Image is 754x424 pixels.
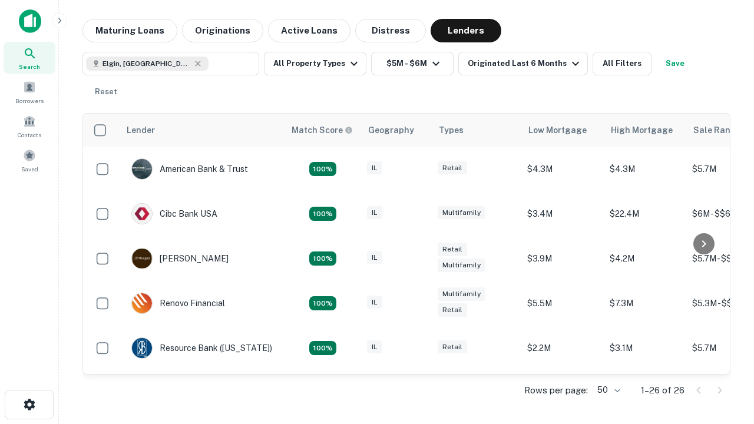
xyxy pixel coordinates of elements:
img: picture [132,204,152,224]
img: picture [132,293,152,313]
div: Retail [438,340,467,354]
div: Resource Bank ([US_STATE]) [131,337,272,359]
div: Geography [368,123,414,137]
span: Search [19,62,40,71]
button: Reset [87,80,125,104]
p: Rows per page: [524,383,588,397]
td: $2.2M [521,326,604,370]
div: Matching Properties: 4, hasApolloMatch: undefined [309,341,336,355]
a: Saved [4,144,55,176]
button: Originated Last 6 Months [458,52,588,75]
div: Matching Properties: 4, hasApolloMatch: undefined [309,296,336,310]
span: Borrowers [15,96,44,105]
div: Retail [438,303,467,317]
td: $4M [521,370,604,415]
td: $3.4M [521,191,604,236]
div: Types [439,123,464,137]
td: $7.3M [604,281,686,326]
a: Borrowers [4,76,55,108]
button: Distress [355,19,426,42]
div: Retail [438,243,467,256]
div: Lender [127,123,155,137]
td: $4.3M [604,147,686,191]
td: $4.3M [521,147,604,191]
img: picture [132,159,152,179]
iframe: Chat Widget [695,330,754,386]
div: Cibc Bank USA [131,203,217,224]
div: [PERSON_NAME] [131,248,229,269]
th: Low Mortgage [521,114,604,147]
div: IL [367,340,382,354]
div: 50 [593,382,622,399]
img: picture [132,338,152,358]
div: IL [367,161,382,175]
th: Geography [361,114,432,147]
button: Active Loans [268,19,350,42]
th: Capitalize uses an advanced AI algorithm to match your search with the best lender. The match sco... [285,114,361,147]
img: capitalize-icon.png [19,9,41,33]
div: Matching Properties: 7, hasApolloMatch: undefined [309,162,336,176]
span: Saved [21,164,38,174]
a: Search [4,42,55,74]
button: All Property Types [264,52,366,75]
button: All Filters [593,52,652,75]
div: American Bank & Trust [131,158,248,180]
td: $3.9M [521,236,604,281]
td: $3.1M [604,326,686,370]
div: Multifamily [438,259,485,272]
th: High Mortgage [604,114,686,147]
button: Save your search to get updates of matches that match your search criteria. [656,52,694,75]
div: Originated Last 6 Months [468,57,583,71]
img: picture [132,249,152,269]
div: Matching Properties: 4, hasApolloMatch: undefined [309,251,336,266]
button: Lenders [431,19,501,42]
div: High Mortgage [611,123,673,137]
p: 1–26 of 26 [641,383,684,397]
div: Retail [438,161,467,175]
div: Multifamily [438,287,485,301]
div: IL [367,206,382,220]
div: Multifamily [438,206,485,220]
button: Maturing Loans [82,19,177,42]
th: Types [432,114,521,147]
h6: Match Score [292,124,350,137]
span: Elgin, [GEOGRAPHIC_DATA], [GEOGRAPHIC_DATA] [102,58,191,69]
div: Low Mortgage [528,123,587,137]
button: Originations [182,19,263,42]
span: Contacts [18,130,41,140]
td: $4M [604,370,686,415]
td: $4.2M [604,236,686,281]
th: Lender [120,114,285,147]
td: $5.5M [521,281,604,326]
td: $22.4M [604,191,686,236]
div: Renovo Financial [131,293,225,314]
div: Matching Properties: 4, hasApolloMatch: undefined [309,207,336,221]
div: IL [367,296,382,309]
a: Contacts [4,110,55,142]
button: $5M - $6M [371,52,454,75]
div: Capitalize uses an advanced AI algorithm to match your search with the best lender. The match sco... [292,124,353,137]
div: IL [367,251,382,264]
